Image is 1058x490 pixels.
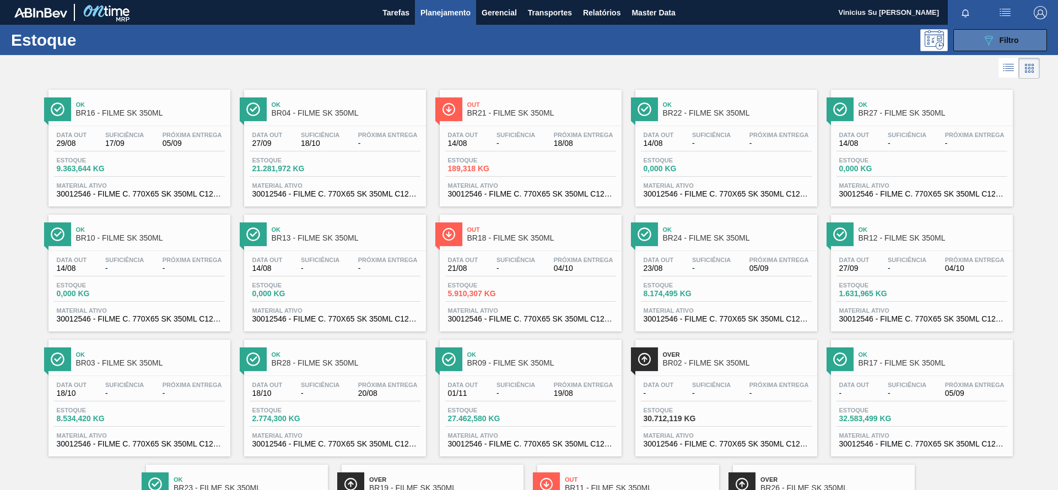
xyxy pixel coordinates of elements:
[663,226,812,233] span: Ok
[420,6,471,19] span: Planejamento
[448,307,613,314] span: Material ativo
[57,257,87,263] span: Data out
[51,102,64,116] img: Ícone
[823,331,1018,456] a: ÍconeOkBR17 - FILME SK 350MLData out-Suficiência-Próxima Entrega05/09Estoque32.583,499 KGMaterial...
[252,307,418,314] span: Material ativo
[644,440,809,448] span: 30012546 - FILME C. 770X65 SK 350ML C12 429
[301,382,339,388] span: Suficiência
[644,157,721,164] span: Estoque
[76,109,225,117] span: BR16 - FILME SK 350ML
[888,132,926,138] span: Suficiência
[627,206,823,331] a: ÍconeOkBR24 - FILME SK 350MLData out23/08Suficiência-Próxima Entrega05/09Estoque8.174,495 KGMater...
[839,165,916,173] span: 0,000 KG
[920,29,948,51] div: Pogramando: nenhum usuário selecionado
[749,139,809,148] span: -
[644,182,809,189] span: Material ativo
[272,351,420,358] span: Ok
[246,227,260,241] img: Ícone
[1034,6,1047,19] img: Logout
[953,29,1047,51] button: Filtro
[57,139,87,148] span: 29/08
[448,157,525,164] span: Estoque
[57,307,222,314] span: Material ativo
[252,139,283,148] span: 27/09
[467,101,616,108] span: Out
[252,382,283,388] span: Data out
[833,352,847,366] img: Ícone
[692,132,731,138] span: Suficiência
[57,415,134,423] span: 8.534,420 KG
[565,476,714,483] span: Out
[823,206,1018,331] a: ÍconeOkBR12 - FILME SK 350MLData out27/09Suficiência-Próxima Entrega04/10Estoque1.631,965 KGMater...
[11,34,176,46] h1: Estoque
[252,157,330,164] span: Estoque
[644,132,674,138] span: Data out
[40,206,236,331] a: ÍconeOkBR10 - FILME SK 350MLData out14/08Suficiência-Próxima Entrega-Estoque0,000 KGMaterial ativ...
[448,415,525,423] span: 27.462,580 KG
[638,102,651,116] img: Ícone
[252,407,330,413] span: Estoque
[839,190,1005,198] span: 30012546 - FILME C. 770X65 SK 350ML C12 429
[448,165,525,173] span: 189,318 KG
[839,389,870,398] span: -
[40,331,236,456] a: ÍconeOkBR03 - FILME SK 350MLData out18/10Suficiência-Próxima Entrega-Estoque8.534,420 KGMaterial ...
[358,382,418,388] span: Próxima Entrega
[57,157,134,164] span: Estoque
[57,432,222,439] span: Material ativo
[663,351,812,358] span: Over
[644,165,721,173] span: 0,000 KG
[839,290,916,298] span: 1.631,965 KG
[839,282,916,288] span: Estoque
[448,315,613,323] span: 30012546 - FILME C. 770X65 SK 350ML C12 429
[252,432,418,439] span: Material ativo
[174,476,322,483] span: Ok
[442,102,456,116] img: Ícone
[448,440,613,448] span: 30012546 - FILME C. 770X65 SK 350ML C12 429
[839,264,870,273] span: 27/09
[496,132,535,138] span: Suficiência
[663,234,812,242] span: BR24 - FILME SK 350ML
[496,382,535,388] span: Suficiência
[644,315,809,323] span: 30012546 - FILME C. 770X65 SK 350ML C12 429
[839,132,870,138] span: Data out
[583,6,620,19] span: Relatórios
[272,359,420,367] span: BR28 - FILME SK 350ML
[945,132,1005,138] span: Próxima Entrega
[301,257,339,263] span: Suficiência
[57,315,222,323] span: 30012546 - FILME C. 770X65 SK 350ML C12 429
[554,139,613,148] span: 18/08
[448,432,613,439] span: Material ativo
[369,476,518,483] span: Over
[644,382,674,388] span: Data out
[163,389,222,398] span: -
[998,6,1012,19] img: userActions
[839,182,1005,189] span: Material ativo
[859,359,1007,367] span: BR17 - FILME SK 350ML
[859,109,1007,117] span: BR27 - FILME SK 350ML
[252,182,418,189] span: Material ativo
[823,81,1018,206] a: ÍconeOkBR27 - FILME SK 350MLData out14/08Suficiência-Próxima Entrega-Estoque0,000 KGMaterial ativ...
[236,81,431,206] a: ÍconeOkBR04 - FILME SK 350MLData out27/09Suficiência18/10Próxima Entrega-Estoque21.281,972 KGMate...
[945,382,1005,388] span: Próxima Entrega
[272,234,420,242] span: BR13 - FILME SK 350ML
[554,132,613,138] span: Próxima Entrega
[14,8,67,18] img: TNhmsLtSVTkK8tSr43FrP2fwEKptu5GPRR3wAAAABJRU5ErkJggg==
[57,282,134,288] span: Estoque
[76,234,225,242] span: BR10 - FILME SK 350ML
[859,226,1007,233] span: Ok
[51,227,64,241] img: Ícone
[663,359,812,367] span: BR02 - FILME SK 350ML
[57,290,134,298] span: 0,000 KG
[301,139,339,148] span: 18/10
[252,415,330,423] span: 2.774,300 KG
[272,226,420,233] span: Ok
[859,351,1007,358] span: Ok
[57,264,87,273] span: 14/08
[57,190,222,198] span: 30012546 - FILME C. 770X65 SK 350ML C12 429
[888,382,926,388] span: Suficiência
[105,382,144,388] span: Suficiência
[301,132,339,138] span: Suficiência
[839,257,870,263] span: Data out
[627,331,823,456] a: ÍconeOverBR02 - FILME SK 350MLData out-Suficiência-Próxima Entrega-Estoque30.712,119 KGMaterial a...
[945,257,1005,263] span: Próxima Entrega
